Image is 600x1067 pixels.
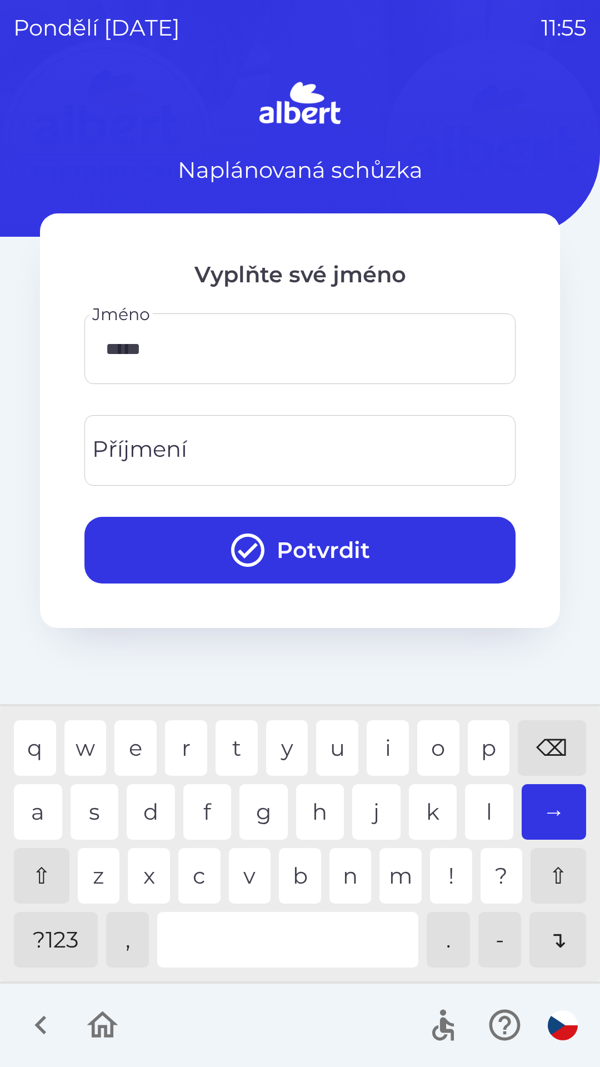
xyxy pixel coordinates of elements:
img: cs flag [548,1010,578,1040]
button: Potvrdit [84,517,516,584]
p: Vyplňte své jméno [84,258,516,291]
label: Jméno [92,302,150,326]
img: Logo [40,78,560,131]
p: pondělí [DATE] [13,11,180,44]
p: Naplánovaná schůzka [178,153,423,187]
p: 11:55 [541,11,587,44]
